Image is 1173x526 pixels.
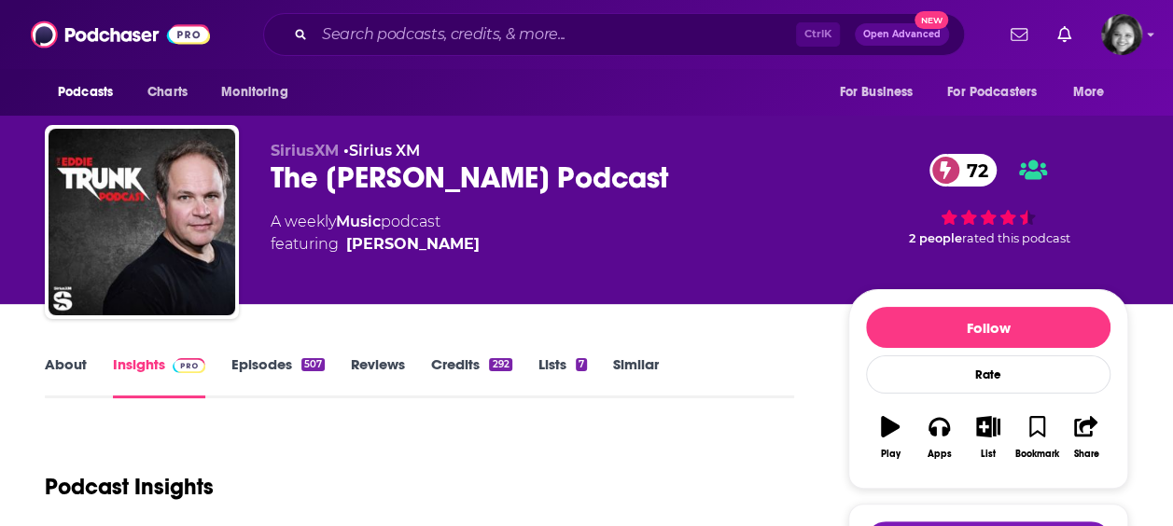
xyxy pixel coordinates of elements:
[947,79,1037,105] span: For Podcasters
[796,22,840,47] span: Ctrl K
[1060,75,1128,110] button: open menu
[346,233,480,256] a: Eddie Trunk
[1062,404,1110,471] button: Share
[336,213,381,230] a: Music
[221,79,287,105] span: Monitoring
[231,355,325,398] a: Episodes507
[863,30,941,39] span: Open Advanced
[1073,79,1105,105] span: More
[147,79,188,105] span: Charts
[343,142,420,159] span: •
[826,75,936,110] button: open menu
[49,129,235,315] img: The Eddie Trunk Podcast
[58,79,113,105] span: Podcasts
[855,23,949,46] button: Open AdvancedNew
[866,307,1110,348] button: Follow
[1003,19,1035,50] a: Show notifications dropdown
[1073,449,1098,460] div: Share
[928,449,952,460] div: Apps
[948,154,998,187] span: 72
[1012,404,1061,471] button: Bookmark
[489,358,511,371] div: 292
[351,355,405,398] a: Reviews
[45,355,87,398] a: About
[1050,19,1079,50] a: Show notifications dropdown
[929,154,998,187] a: 72
[135,75,199,110] a: Charts
[263,13,965,56] div: Search podcasts, credits, & more...
[839,79,913,105] span: For Business
[964,404,1012,471] button: List
[981,449,996,460] div: List
[915,404,963,471] button: Apps
[349,142,420,159] a: Sirius XM
[1101,14,1142,55] img: User Profile
[173,358,205,373] img: Podchaser Pro
[866,404,915,471] button: Play
[1101,14,1142,55] button: Show profile menu
[45,473,214,501] h1: Podcast Insights
[314,20,796,49] input: Search podcasts, credits, & more...
[1101,14,1142,55] span: Logged in as ShailiPriya
[613,355,659,398] a: Similar
[866,355,1110,394] div: Rate
[31,17,210,52] img: Podchaser - Follow, Share and Rate Podcasts
[271,233,480,256] span: featuring
[576,358,587,371] div: 7
[271,142,339,159] span: SiriusXM
[881,449,901,460] div: Play
[915,11,948,29] span: New
[301,358,325,371] div: 507
[909,231,962,245] span: 2 people
[431,355,511,398] a: Credits292
[208,75,312,110] button: open menu
[848,142,1128,257] div: 72 2 peoplerated this podcast
[538,355,587,398] a: Lists7
[962,231,1070,245] span: rated this podcast
[271,211,480,256] div: A weekly podcast
[45,75,137,110] button: open menu
[1015,449,1059,460] div: Bookmark
[113,355,205,398] a: InsightsPodchaser Pro
[935,75,1064,110] button: open menu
